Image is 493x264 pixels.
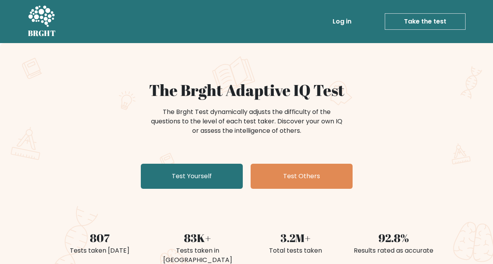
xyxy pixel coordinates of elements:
[149,107,345,136] div: The Brght Test dynamically adjusts the difficulty of the questions to the level of each test take...
[349,230,438,246] div: 92.8%
[55,246,144,255] div: Tests taken [DATE]
[251,164,353,189] a: Test Others
[55,81,438,99] h1: The Brght Adaptive IQ Test
[153,230,242,246] div: 83K+
[329,14,355,29] a: Log in
[349,246,438,255] div: Results rated as accurate
[55,230,144,246] div: 807
[251,246,340,255] div: Total tests taken
[28,29,56,38] h5: BRGHT
[141,164,243,189] a: Test Yourself
[251,230,340,246] div: 3.2M+
[385,13,466,30] a: Take the test
[28,3,56,40] a: BRGHT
